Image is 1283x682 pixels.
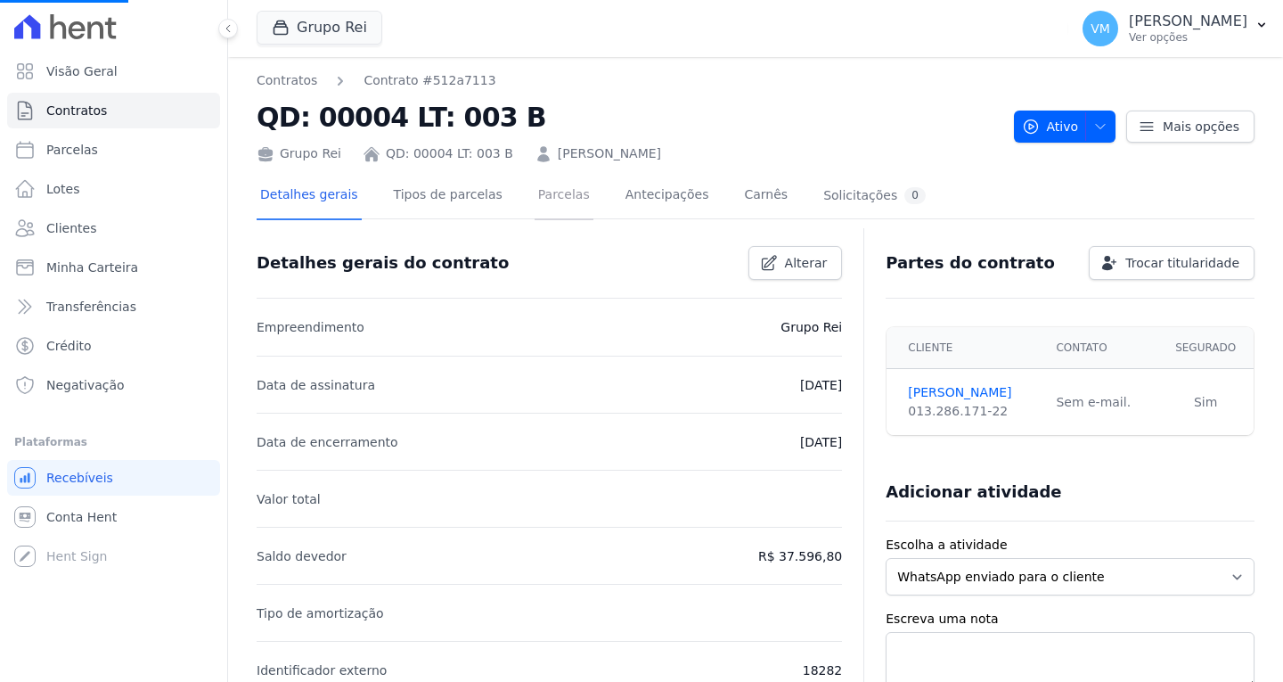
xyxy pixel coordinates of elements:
span: Alterar [785,254,828,272]
a: Trocar titularidade [1089,246,1254,280]
th: Segurado [1157,327,1254,369]
span: Conta Hent [46,508,117,526]
a: Detalhes gerais [257,173,362,220]
h3: Adicionar atividade [886,481,1061,503]
p: Empreendimento [257,316,364,338]
button: Ativo [1014,111,1116,143]
span: Contratos [46,102,107,119]
h2: QD: 00004 LT: 003 B [257,97,1000,137]
span: Recebíveis [46,469,113,487]
div: 0 [904,187,926,204]
span: Crédito [46,337,92,355]
p: Data de encerramento [257,431,398,453]
a: [PERSON_NAME] [558,144,661,163]
span: Ativo [1022,111,1079,143]
p: Grupo Rei [780,316,842,338]
span: Transferências [46,298,136,316]
a: Mais opções [1126,111,1254,143]
a: Recebíveis [7,460,220,496]
a: Clientes [7,210,220,246]
span: Trocar titularidade [1125,254,1239,272]
a: Antecipações [622,173,713,220]
a: [PERSON_NAME] [908,383,1034,402]
p: Saldo devedor [257,546,347,567]
nav: Breadcrumb [257,71,496,90]
span: Lotes [46,180,80,198]
a: Minha Carteira [7,250,220,285]
td: Sem e-mail. [1045,369,1157,436]
nav: Breadcrumb [257,71,1000,90]
span: Visão Geral [46,62,118,80]
a: Parcelas [535,173,593,220]
a: Contratos [257,71,317,90]
p: Tipo de amortização [257,603,384,624]
p: [PERSON_NAME] [1129,12,1247,30]
p: 18282 [803,660,843,681]
a: Parcelas [7,132,220,168]
th: Cliente [887,327,1045,369]
p: [DATE] [800,431,842,453]
p: Identificador externo [257,660,387,681]
p: [DATE] [800,374,842,396]
a: Contratos [7,93,220,128]
label: Escreva uma nota [886,610,1254,629]
span: Clientes [46,219,96,237]
a: Solicitações0 [820,173,929,220]
p: Ver opções [1129,30,1247,45]
td: Sim [1157,369,1254,436]
a: Tipos de parcelas [390,173,506,220]
a: Contrato #512a7113 [364,71,495,90]
div: Plataformas [14,431,213,453]
a: Negativação [7,367,220,403]
button: VM [PERSON_NAME] Ver opções [1068,4,1283,53]
a: Transferências [7,289,220,325]
th: Contato [1045,327,1157,369]
a: QD: 00004 LT: 003 B [386,144,513,163]
h3: Partes do contrato [886,252,1055,274]
div: Solicitações [823,187,926,204]
a: Visão Geral [7,53,220,89]
a: Carnês [740,173,791,220]
a: Conta Hent [7,499,220,535]
span: VM [1091,22,1110,35]
span: Parcelas [46,141,98,159]
a: Alterar [748,246,843,280]
div: Grupo Rei [257,144,341,163]
p: Valor total [257,489,321,510]
span: Mais opções [1163,118,1239,136]
p: R$ 37.596,80 [758,546,842,567]
span: Minha Carteira [46,259,138,276]
h3: Detalhes gerais do contrato [257,252,509,274]
button: Grupo Rei [257,11,382,45]
div: 013.286.171-22 [908,402,1034,421]
span: Negativação [46,376,125,394]
a: Lotes [7,171,220,207]
a: Crédito [7,328,220,364]
label: Escolha a atividade [886,536,1254,555]
p: Data de assinatura [257,374,375,396]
